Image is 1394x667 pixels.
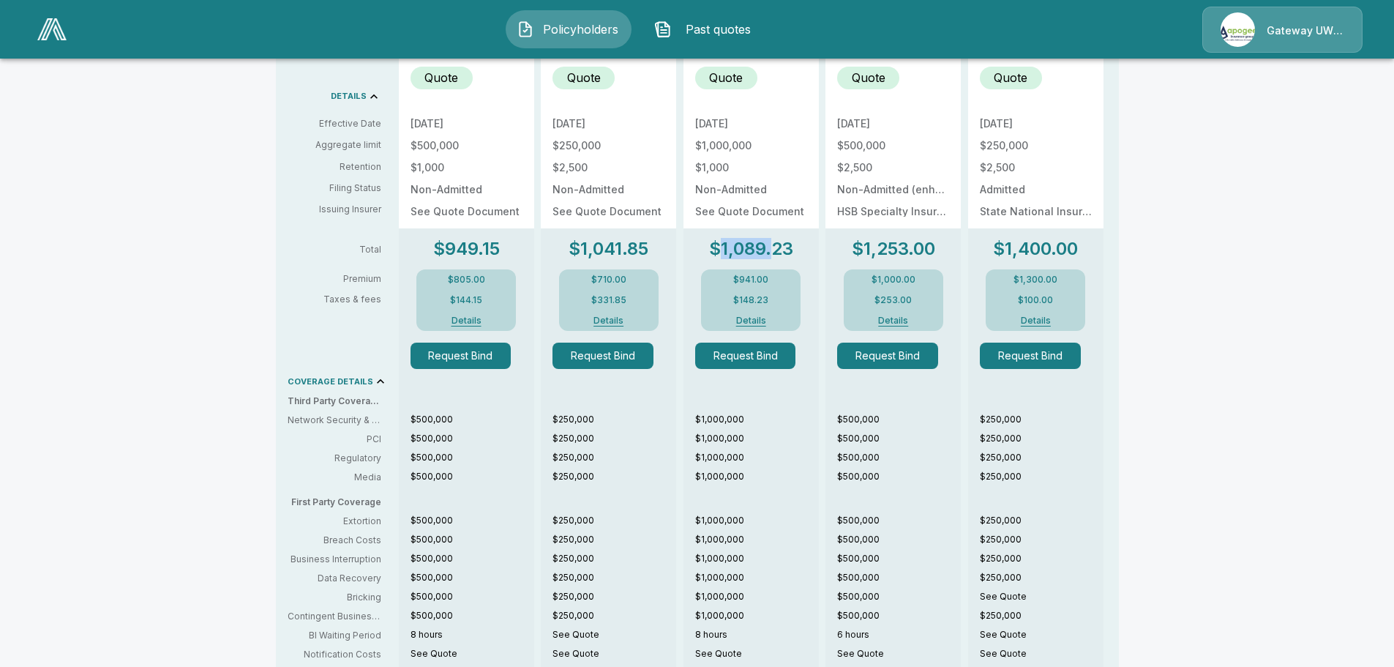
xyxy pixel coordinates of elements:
p: Taxes & fees [288,295,393,304]
p: $500,000 [837,609,961,622]
p: $1,000,000 [695,609,819,622]
p: DETAILS [331,92,367,100]
p: $144.15 [450,296,482,305]
span: Request Bind [552,343,664,369]
p: $500,000 [837,451,961,464]
p: $500,000 [411,432,534,445]
p: [DATE] [695,119,807,129]
p: $1,400.00 [993,240,1078,258]
p: $500,000 [837,590,961,603]
span: Request Bind [980,343,1092,369]
p: $250,000 [980,451,1103,464]
p: $1,000,000 [695,451,819,464]
button: Details [580,316,638,325]
p: $1,300.00 [1013,275,1057,284]
p: $250,000 [552,141,664,151]
p: [DATE] [837,119,949,129]
p: See Quote [837,647,961,660]
p: $500,000 [411,451,534,464]
p: $1,000,000 [695,470,819,483]
button: Details [722,316,780,325]
button: Policyholders IconPolicyholders [506,10,632,48]
button: Request Bind [552,343,653,369]
p: $1,000 [695,163,807,173]
p: $500,000 [411,413,534,426]
p: Regulatory [288,452,381,465]
span: Request Bind [837,343,949,369]
button: Details [1006,316,1065,325]
p: Quote [994,69,1027,86]
p: $500,000 [837,470,961,483]
span: Policyholders [540,21,621,38]
button: Request Bind [980,343,1081,369]
p: $500,000 [837,413,961,426]
p: See Quote [980,628,1103,641]
p: Total [288,245,393,254]
p: [DATE] [552,119,664,129]
p: 6 hours [837,628,961,641]
p: $500,000 [411,552,534,565]
p: $500,000 [837,432,961,445]
p: $1,000,000 [695,141,807,151]
p: $250,000 [552,552,676,565]
span: Past quotes [678,21,758,38]
button: Details [437,316,495,325]
img: AA Logo [37,18,67,40]
p: [DATE] [980,119,1092,129]
p: $500,000 [411,571,534,584]
p: Premium [288,275,393,283]
p: $250,000 [980,552,1103,565]
p: See Quote Document [411,206,522,217]
p: $2,500 [980,163,1092,173]
p: Network Security & Privacy Liability [288,414,381,427]
p: Issuing Insurer [288,203,381,216]
p: Retention [288,160,381,174]
p: $250,000 [552,514,676,527]
p: Filing Status [288,182,381,195]
p: See Quote Document [695,206,807,217]
p: See Quote Document [552,206,664,217]
p: $805.00 [448,275,485,284]
p: 8 hours [695,628,819,641]
p: Non-Admitted [552,185,664,195]
p: $250,000 [552,609,676,622]
img: Past quotes Icon [654,21,672,38]
p: $1,000.00 [872,275,915,284]
p: See Quote [552,647,676,660]
button: Request Bind [695,343,796,369]
p: $500,000 [411,609,534,622]
p: $250,000 [552,451,676,464]
p: Data Recovery [288,572,381,585]
p: $250,000 [552,533,676,546]
p: $1,000,000 [695,552,819,565]
p: 8 hours [411,628,534,641]
p: $250,000 [552,470,676,483]
p: $250,000 [980,514,1103,527]
p: Extortion [288,515,381,528]
p: Bricking [288,591,381,604]
p: See Quote [980,647,1103,660]
p: $2,500 [552,163,664,173]
p: $1,000,000 [695,514,819,527]
p: $500,000 [837,552,961,565]
p: Aggregate limit [288,138,381,152]
p: $500,000 [411,470,534,483]
p: $500,000 [411,141,522,151]
p: Quote [709,69,743,86]
p: $710.00 [591,275,626,284]
button: Request Bind [837,343,938,369]
p: $941.00 [733,275,768,284]
p: $1,000,000 [695,432,819,445]
p: [DATE] [411,119,522,129]
p: First Party Coverage [288,496,393,509]
p: $949.15 [433,240,500,258]
p: Non-Admitted (enhanced) [837,185,949,195]
p: Effective Date [288,117,381,130]
p: $253.00 [874,296,912,305]
p: Quote [567,69,601,86]
p: $1,000,000 [695,413,819,426]
p: Non-Admitted [411,185,522,195]
p: $250,000 [980,533,1103,546]
img: Policyholders Icon [517,21,534,38]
